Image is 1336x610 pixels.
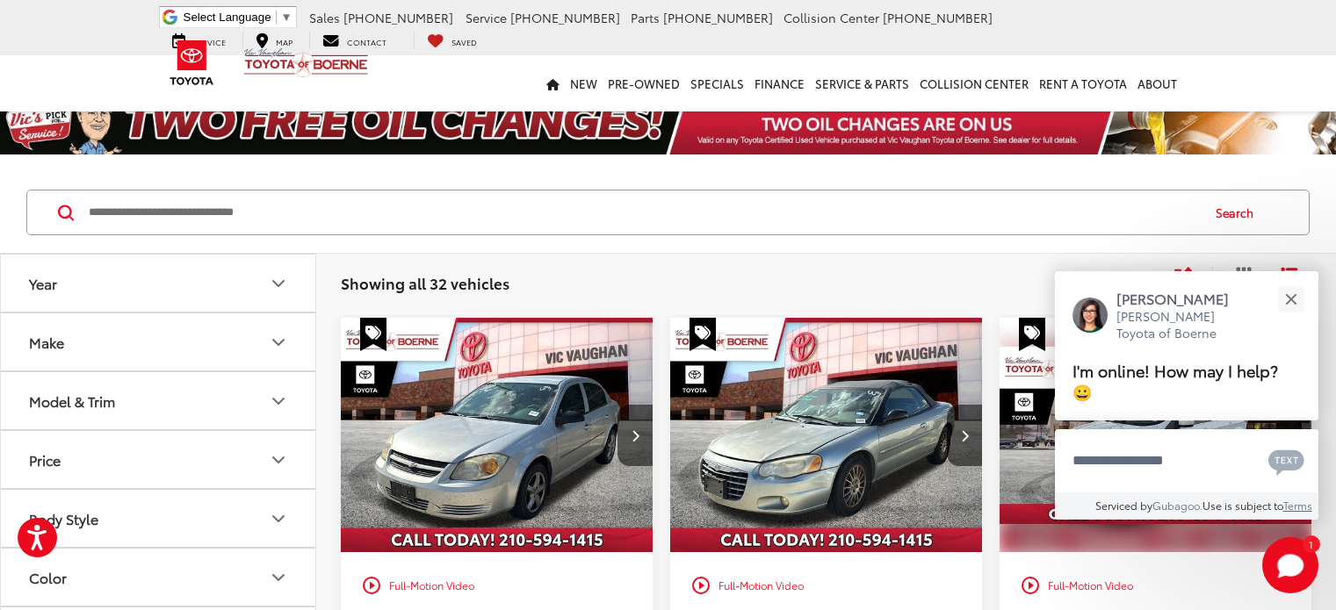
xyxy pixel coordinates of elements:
[1095,498,1152,513] span: Serviced by
[1202,498,1283,513] span: Use is subject to
[87,191,1199,233] input: Search by Make, Model, or Keyword
[268,567,289,588] div: Color
[1,549,317,606] button: ColorColor
[669,318,984,552] div: 2005 Chrysler Sebring Touring 0
[29,334,64,350] div: Make
[268,391,289,412] div: Model & Trim
[451,36,477,47] span: Saved
[268,449,289,470] div: Price
[1,490,317,547] button: Body StyleBody Style
[184,11,271,24] span: Select Language
[883,9,993,26] span: [PHONE_NUMBER]
[360,318,386,351] span: Special
[565,55,603,111] a: New
[1262,537,1318,593] button: Toggle Chat Window
[810,55,914,111] a: Service & Parts: Opens in a new tab
[669,318,984,552] a: 2005 Chrysler Sebring Touring2005 Chrysler Sebring Touring2005 Chrysler Sebring Touring2005 Chrys...
[1283,498,1312,513] a: Terms
[242,32,306,49] a: Map
[309,9,340,26] span: Sales
[268,273,289,294] div: Year
[541,55,565,111] a: Home
[1072,358,1278,403] span: I'm online! How may I help? 😀
[184,11,292,24] a: Select Language​
[29,392,115,409] div: Model & Trim
[340,318,654,552] a: 2009 Chevrolet Cobalt LS2009 Chevrolet Cobalt LS2009 Chevrolet Cobalt LS2009 Chevrolet Cobalt LS
[631,9,660,26] span: Parts
[1268,448,1304,476] svg: Text
[1055,271,1318,520] div: Close[PERSON_NAME][PERSON_NAME] Toyota of BoerneI'm online! How may I help? 😀Type your messageCha...
[685,55,749,111] a: Specials
[159,32,239,49] a: Service
[340,318,654,552] div: 2009 Chevrolet Cobalt LS 0
[1309,540,1313,548] span: 1
[309,32,400,49] a: Contact
[914,55,1034,111] a: Collision Center
[268,332,289,353] div: Make
[1116,289,1246,308] p: [PERSON_NAME]
[1262,537,1318,593] svg: Start Chat
[29,569,67,585] div: Color
[1132,55,1182,111] a: About
[1,313,317,370] button: MakeMake
[669,318,984,554] img: 2005 Chrysler Sebring Touring
[1165,266,1212,301] button: Select sort value
[29,510,98,527] div: Body Style
[663,9,773,26] span: [PHONE_NUMBER]
[784,9,879,26] span: Collision Center
[340,318,654,554] img: 2009 Chevrolet Cobalt LS
[466,9,507,26] span: Service
[617,405,653,466] button: Next image
[690,318,716,351] span: Special
[510,9,620,26] span: [PHONE_NUMBER]
[414,32,490,49] a: My Saved Vehicles
[159,34,225,91] img: Toyota
[29,275,57,291] div: Year
[1019,318,1045,351] span: Special
[947,405,982,466] button: Next image
[276,11,277,24] span: ​
[749,55,810,111] a: Finance
[29,451,61,468] div: Price
[281,11,292,24] span: ▼
[243,47,369,78] img: Vic Vaughan Toyota of Boerne
[341,272,509,293] span: Showing all 32 vehicles
[343,9,453,26] span: [PHONE_NUMBER]
[1212,266,1267,301] button: Grid View
[1199,190,1279,234] button: Search
[1272,280,1310,318] button: Close
[1,372,317,429] button: Model & TrimModel & Trim
[1116,308,1246,342] p: [PERSON_NAME] Toyota of Boerne
[603,55,685,111] a: Pre-Owned
[1263,441,1310,480] button: Chat with SMS
[1055,429,1318,492] textarea: Type your message
[1152,498,1202,513] a: Gubagoo.
[1267,266,1311,301] button: List View
[268,508,289,529] div: Body Style
[1034,55,1132,111] a: Rent a Toyota
[1,255,317,312] button: YearYear
[1,431,317,488] button: PricePrice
